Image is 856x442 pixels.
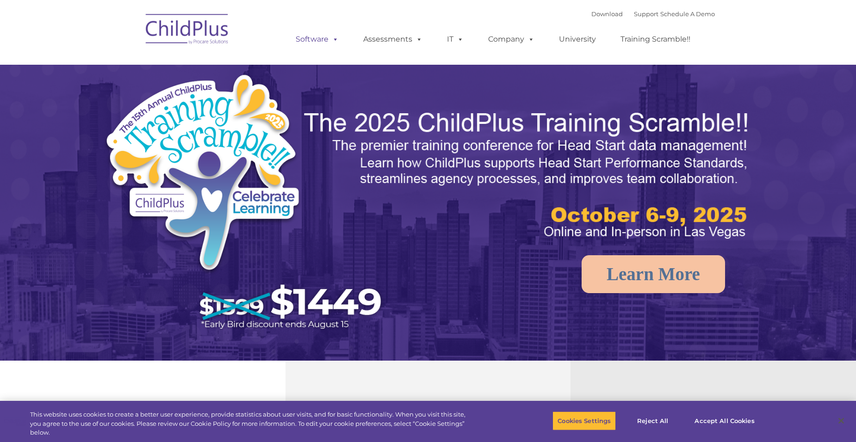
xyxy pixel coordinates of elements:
span: Phone number [129,99,168,106]
button: Close [831,411,851,431]
a: University [550,30,605,49]
a: Support [634,10,658,18]
button: Cookies Settings [552,411,616,430]
a: Assessments [354,30,432,49]
a: IT [438,30,473,49]
img: ChildPlus by Procare Solutions [141,7,234,54]
a: Software [286,30,348,49]
div: This website uses cookies to create a better user experience, provide statistics about user visit... [30,410,471,437]
a: Training Scramble!! [611,30,700,49]
font: | [591,10,715,18]
a: Download [591,10,623,18]
button: Reject All [624,411,682,430]
a: Schedule A Demo [660,10,715,18]
span: Last name [129,61,157,68]
button: Accept All Cookies [689,411,759,430]
a: Learn More [582,255,725,293]
a: Company [479,30,544,49]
